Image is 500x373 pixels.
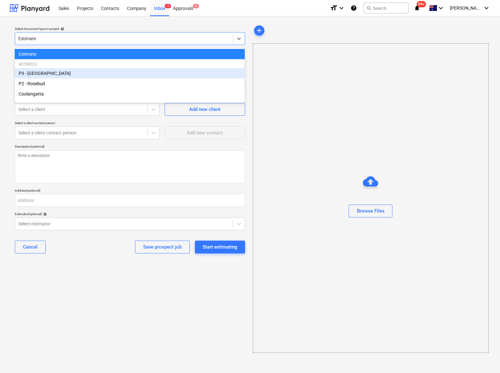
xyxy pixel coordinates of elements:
[483,4,490,12] i: keyboard_arrow_down
[366,5,371,11] span: search
[165,4,171,8] span: 4
[437,4,445,12] i: keyboard_arrow_down
[135,241,190,253] button: Save prospect job
[349,205,392,217] button: Browse Files
[165,103,245,116] button: Add new client
[15,188,245,193] div: Address (optional)
[15,49,245,59] div: Estimate
[143,243,182,251] div: Save prospect job
[42,212,47,216] span: help
[338,4,345,12] i: keyboard_arrow_down
[414,4,420,12] i: notifications
[15,78,245,89] div: P2 - Rosebud
[15,89,245,99] div: Coolangatta
[59,27,64,31] span: help
[15,27,245,31] div: Select document type or project
[15,121,159,125] div: Select a client contact person
[23,243,38,251] div: Cancel
[203,243,237,251] div: Start estimating
[255,27,263,34] span: add
[15,68,245,78] div: P3 - [GEOGRAPHIC_DATA]
[19,62,241,67] p: Active ( 3 )
[189,105,221,114] div: Add new client
[15,144,245,149] div: Description (optional)
[15,212,245,216] div: Estimator (optional)
[193,4,199,8] span: 1
[15,194,245,207] input: Address
[253,43,489,353] div: Browse Files
[15,68,245,78] div: P3 - Thomastown
[417,1,426,7] span: 99+
[350,4,357,12] i: Knowledge base
[363,3,408,14] button: Search
[195,241,245,253] button: Start estimating
[15,241,46,253] button: Cancel
[357,207,384,215] div: Browse Files
[330,4,338,12] i: format_size
[450,5,482,11] span: [PERSON_NAME]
